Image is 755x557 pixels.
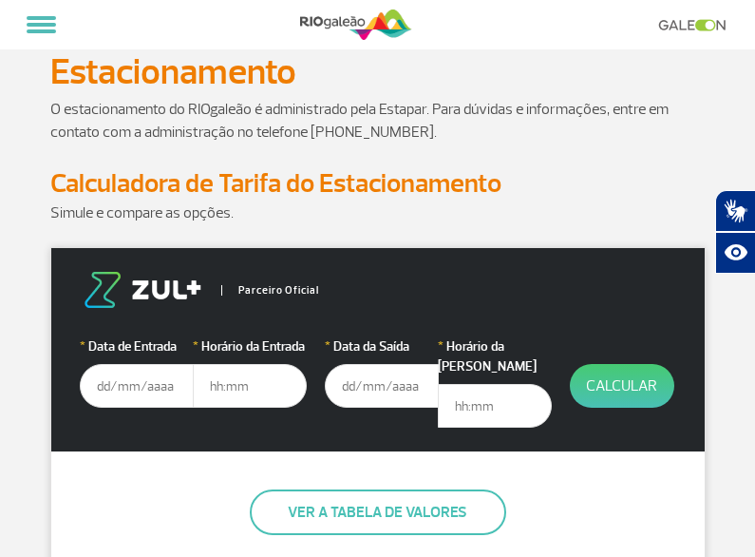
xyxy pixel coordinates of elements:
h1: Estacionamento [50,56,706,88]
button: Calcular [570,364,674,408]
input: hh:mm [438,384,552,428]
label: Horário da Entrada [193,336,307,356]
input: hh:mm [193,364,307,408]
button: Ver a tabela de valores [250,490,506,535]
img: logo-zul.png [80,272,205,308]
button: Abrir tradutor de língua de sinais. [715,190,755,232]
label: Horário da [PERSON_NAME] [438,336,552,376]
label: Data de Entrada [80,336,194,356]
input: dd/mm/aaaa [325,364,439,408]
p: Simule e compare as opções. [50,202,706,224]
h2: Calculadora de Tarifa do Estacionamento [50,166,706,202]
span: Parceiro Oficial [221,285,319,296]
div: Plugin de acessibilidade da Hand Talk. [715,190,755,274]
p: O estacionamento do RIOgaleão é administrado pela Estapar. Para dúvidas e informações, entre em c... [50,98,706,144]
button: Abrir recursos assistivos. [715,232,755,274]
input: dd/mm/aaaa [80,364,194,408]
label: Data da Saída [325,336,439,356]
